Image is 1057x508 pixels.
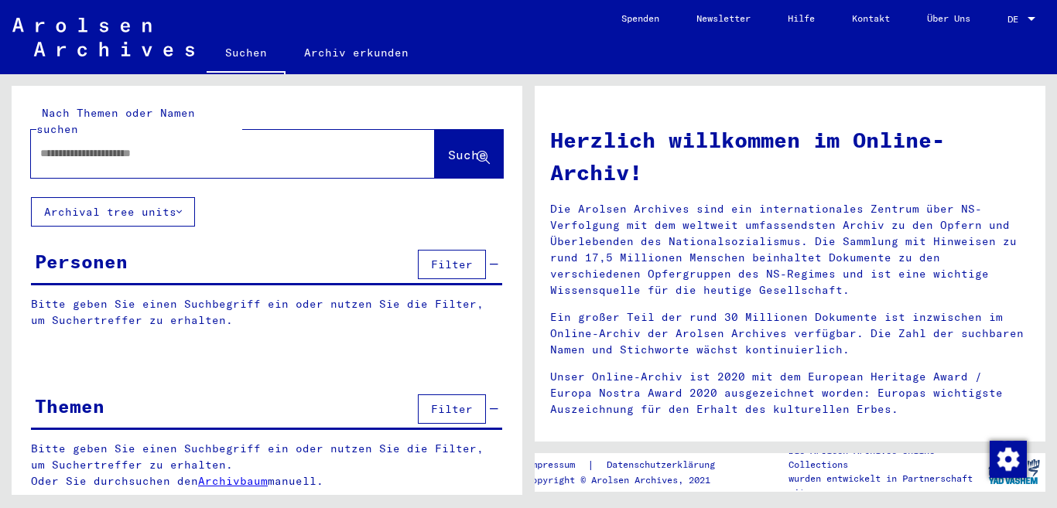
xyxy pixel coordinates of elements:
[31,296,502,329] p: Bitte geben Sie einen Suchbegriff ein oder nutzen Sie die Filter, um Suchertreffer zu erhalten.
[985,452,1043,491] img: yv_logo.png
[990,441,1027,478] img: Zustimmung ändern
[286,34,427,71] a: Archiv erkunden
[594,457,734,473] a: Datenschutzerklärung
[418,250,486,279] button: Filter
[207,34,286,74] a: Suchen
[435,130,503,178] button: Suche
[418,394,486,424] button: Filter
[31,441,503,489] p: Bitte geben Sie einen Suchbegriff ein oder nutzen Sie die Filter, um Suchertreffer zu erhalten. O...
[550,124,1030,189] h1: Herzlich willkommen im Online-Archiv!
[550,369,1030,418] p: Unser Online-Archiv ist 2020 mit dem European Heritage Award / Europa Nostra Award 2020 ausgezeic...
[448,147,487,162] span: Suche
[431,402,473,416] span: Filter
[35,392,104,420] div: Themen
[550,309,1030,358] p: Ein großer Teil der rund 30 Millionen Dokumente ist inzwischen im Online-Archiv der Arolsen Archi...
[31,197,195,227] button: Archival tree units
[35,247,128,275] div: Personen
[550,201,1030,298] p: Die Arolsen Archives sind ein internationales Zentrum über NS-Verfolgung mit dem weltweit umfasse...
[198,474,268,488] a: Archivbaum
[526,473,734,487] p: Copyright © Arolsen Archives, 2021
[788,444,982,472] p: Die Arolsen Archives Online-Collections
[36,106,195,136] mat-label: Nach Themen oder Namen suchen
[788,472,982,499] p: wurden entwickelt in Partnerschaft mit
[431,257,473,271] span: Filter
[1007,14,1025,25] span: DE
[12,18,194,56] img: Arolsen_neg.svg
[526,457,734,473] div: |
[526,457,587,473] a: Impressum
